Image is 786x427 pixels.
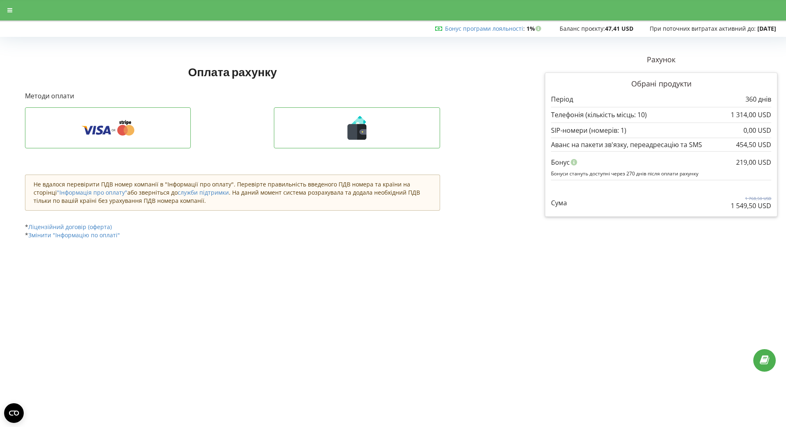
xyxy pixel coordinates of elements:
p: Сума [551,198,567,208]
a: Ліцензійний договір (оферта) [28,223,112,231]
a: служби підтримки [178,189,229,196]
span: : [445,25,525,32]
span: Баланс проєкту: [560,25,605,32]
p: 360 днів [745,95,771,104]
p: Період [551,95,573,104]
strong: 47,41 USD [605,25,633,32]
div: Бонус [551,154,771,170]
p: Телефонія (кількість місць: 10) [551,110,647,120]
p: 1 314,00 USD [731,110,771,120]
a: "Інформація про оплату" [57,189,127,196]
div: Аванс на пакети зв'язку, переадресацію та SMS [551,141,771,148]
a: Бонус програми лояльності [445,25,523,32]
h1: Оплата рахунку [25,64,440,79]
p: Бонуси стануть доступні через 270 днів після оплати рахунку [551,170,771,177]
div: 454,50 USD [736,141,771,148]
p: 1 549,50 USD [731,201,771,211]
div: Не вдалося перевірити ПДВ номер компанії в "Інформації про оплату". Перевірте правильність введен... [25,175,440,211]
p: Рахунок [545,55,777,65]
p: SIP-номери (номерів: 1) [551,126,626,135]
p: 1 768,50 USD [731,195,771,201]
span: При поточних витратах активний до: [650,25,756,32]
button: Open CMP widget [4,403,24,423]
p: 0,00 USD [743,126,771,135]
div: 219,00 USD [736,154,771,170]
a: Змінити "Інформацію по оплаті" [28,231,120,239]
p: Методи оплати [25,91,440,101]
strong: 1% [526,25,543,32]
strong: [DATE] [757,25,776,32]
p: Обрані продукти [551,79,771,89]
